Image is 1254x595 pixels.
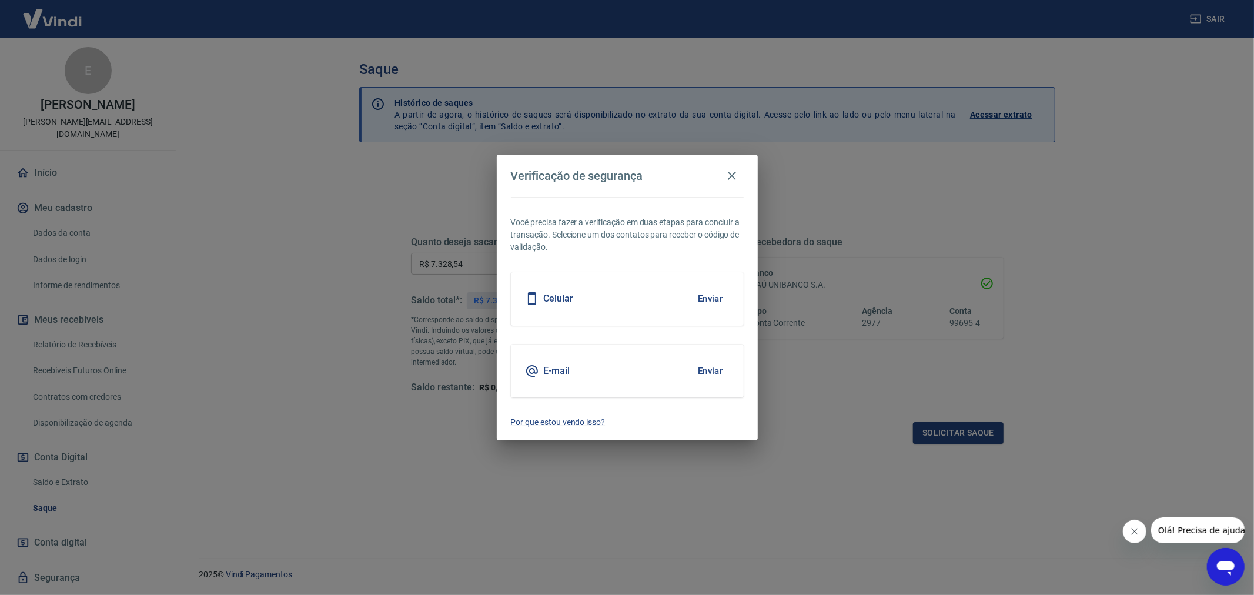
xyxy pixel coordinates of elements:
[511,216,744,253] p: Você precisa fazer a verificação em duas etapas para concluir a transação. Selecione um dos conta...
[691,359,730,383] button: Enviar
[511,169,643,183] h4: Verificação de segurança
[1151,517,1245,543] iframe: Mensagem da empresa
[1207,548,1245,586] iframe: Botão para abrir a janela de mensagens
[544,293,574,305] h5: Celular
[7,8,99,18] span: Olá! Precisa de ajuda?
[544,365,570,377] h5: E-mail
[511,416,744,429] a: Por que estou vendo isso?
[1123,520,1146,543] iframe: Fechar mensagem
[691,286,730,311] button: Enviar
